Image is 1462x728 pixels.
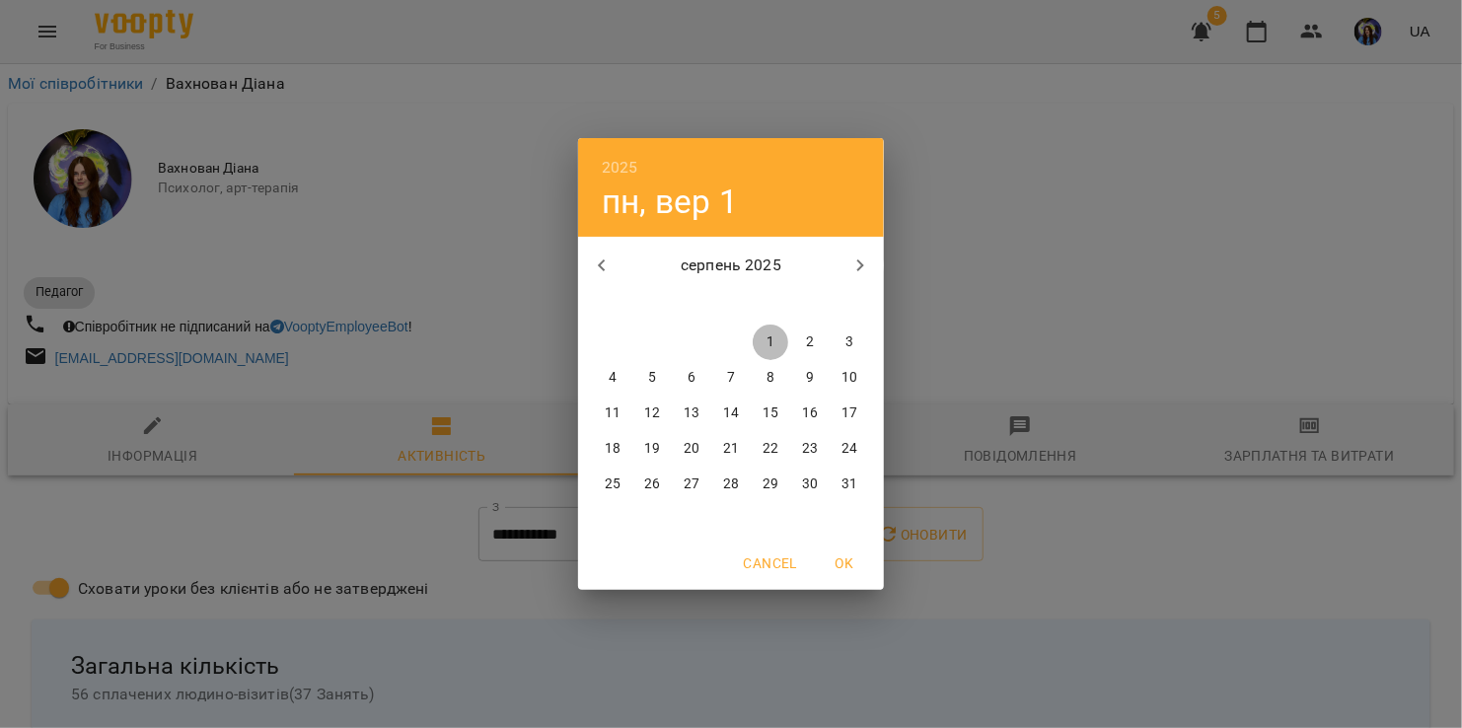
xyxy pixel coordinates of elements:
[792,295,828,315] span: сб
[832,396,867,431] button: 17
[753,396,788,431] button: 15
[736,546,805,581] button: Cancel
[723,439,739,459] p: 21
[713,396,749,431] button: 14
[841,403,857,423] p: 17
[832,295,867,315] span: нд
[792,467,828,502] button: 30
[713,467,749,502] button: 28
[821,551,868,575] span: OK
[595,467,630,502] button: 25
[832,325,867,360] button: 3
[841,439,857,459] p: 24
[763,474,778,494] p: 29
[767,368,774,388] p: 8
[713,360,749,396] button: 7
[634,431,670,467] button: 19
[792,431,828,467] button: 23
[744,551,797,575] span: Cancel
[688,368,695,388] p: 6
[792,325,828,360] button: 2
[806,368,814,388] p: 9
[595,431,630,467] button: 18
[674,396,709,431] button: 13
[832,360,867,396] button: 10
[609,368,617,388] p: 4
[767,332,774,352] p: 1
[753,325,788,360] button: 1
[605,403,621,423] p: 11
[713,295,749,315] span: чт
[802,439,818,459] p: 23
[684,403,699,423] p: 13
[713,431,749,467] button: 21
[625,254,838,277] p: серпень 2025
[602,182,738,222] button: пн, вер 1
[634,360,670,396] button: 5
[674,431,709,467] button: 20
[841,474,857,494] p: 31
[802,403,818,423] p: 16
[684,439,699,459] p: 20
[605,439,621,459] p: 18
[832,467,867,502] button: 31
[644,474,660,494] p: 26
[753,467,788,502] button: 29
[763,403,778,423] p: 15
[723,403,739,423] p: 14
[723,474,739,494] p: 28
[634,295,670,315] span: вт
[644,403,660,423] p: 12
[753,360,788,396] button: 8
[792,360,828,396] button: 9
[813,546,876,581] button: OK
[684,474,699,494] p: 27
[753,431,788,467] button: 22
[634,467,670,502] button: 26
[595,295,630,315] span: пн
[605,474,621,494] p: 25
[602,154,638,182] button: 2025
[806,332,814,352] p: 2
[792,396,828,431] button: 16
[727,368,735,388] p: 7
[644,439,660,459] p: 19
[845,332,853,352] p: 3
[595,360,630,396] button: 4
[648,368,656,388] p: 5
[595,396,630,431] button: 11
[802,474,818,494] p: 30
[753,295,788,315] span: пт
[674,295,709,315] span: ср
[832,431,867,467] button: 24
[674,467,709,502] button: 27
[763,439,778,459] p: 22
[674,360,709,396] button: 6
[841,368,857,388] p: 10
[634,396,670,431] button: 12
